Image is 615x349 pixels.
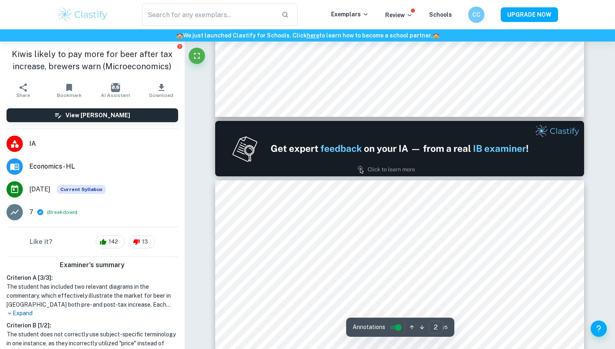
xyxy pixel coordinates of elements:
[189,48,205,64] button: Fullscreen
[7,321,178,330] h6: Criterion B [ 1 / 2 ]:
[7,48,178,72] h1: Kiwis likely to pay more for beer after tax increase, brewers warn (Microeconomics)
[129,235,155,248] div: 13
[57,7,109,23] img: Clastify logo
[142,3,275,26] input: Search for any exemplars...
[47,209,77,216] span: ( )
[177,43,183,49] button: Report issue
[7,309,178,318] p: Expand
[101,92,130,98] span: AI Assistant
[331,10,369,19] p: Exemplars
[96,235,125,248] div: 142
[137,238,153,246] span: 13
[7,273,178,282] h6: Criterion A [ 3 / 3 ]:
[429,11,452,18] a: Schools
[46,79,92,102] button: Bookmark
[111,83,120,92] img: AI Assistant
[353,323,385,331] span: Annotations
[29,184,50,194] span: [DATE]
[591,320,607,337] button: Help and Feedback
[49,209,76,216] button: Breakdown
[29,162,178,171] span: Economics - HL
[104,238,122,246] span: 142
[3,260,181,270] h6: Examiner's summary
[57,92,82,98] span: Bookmark
[501,7,558,22] button: UPGRADE NOW
[57,185,106,194] span: Current Syllabus
[29,207,33,217] p: 7
[468,7,484,23] button: CC
[385,11,413,20] p: Review
[29,139,178,149] span: IA
[16,92,30,98] span: Share
[7,108,178,122] button: View [PERSON_NAME]
[65,111,130,120] h6: View [PERSON_NAME]
[7,282,178,309] h1: The student has included two relevant diagrams in the commentary, which effectively illustrate th...
[149,92,173,98] span: Download
[307,32,319,39] a: here
[176,32,183,39] span: 🏫
[215,121,584,176] img: Ad
[138,79,184,102] button: Download
[30,237,52,247] h6: Like it?
[57,185,106,194] div: This exemplar is based on the current syllabus. Feel free to refer to it for inspiration/ideas wh...
[2,31,613,40] h6: We just launched Clastify for Schools. Click to learn how to become a school partner.
[432,32,439,39] span: 🏫
[472,10,481,19] h6: CC
[443,324,448,331] span: / 5
[92,79,138,102] button: AI Assistant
